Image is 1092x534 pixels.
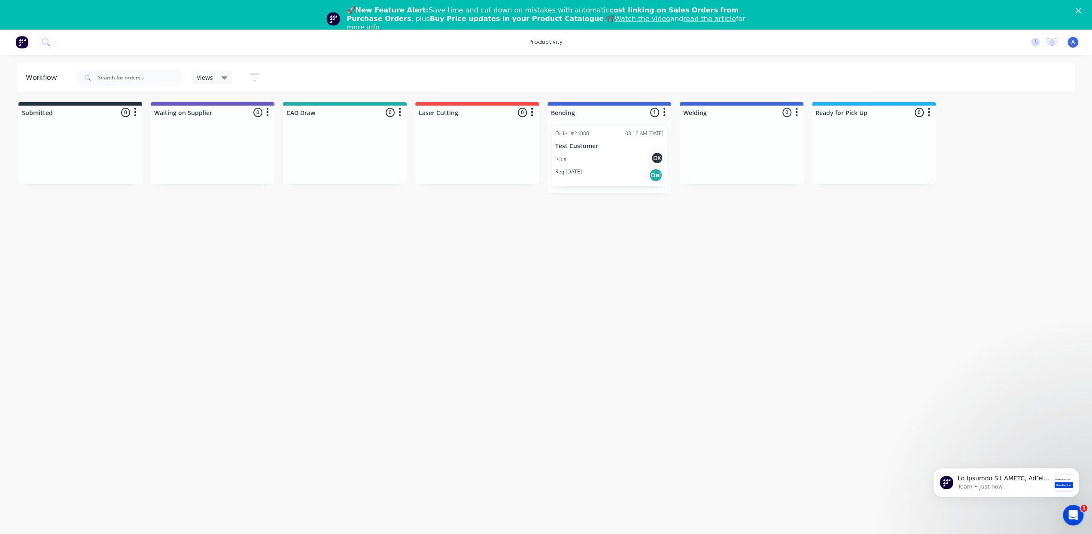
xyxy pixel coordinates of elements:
[683,15,736,23] a: read the article
[614,15,670,23] a: Watch the video
[356,6,429,14] b: New Feature Alert:
[37,24,129,517] span: Lo Ipsumdo Sit AMETC, Ad’el seddoe tem inci utlabore etdolor magnaaliq en admi veni quisnost exe ...
[347,6,752,32] div: 🚀 Save time and cut down on mistakes with automatic , plus .📽️ and for more info.
[651,152,663,164] div: DK
[649,168,663,182] div: Del
[15,36,28,49] img: Factory
[1076,8,1084,13] div: Close
[430,15,604,23] b: Buy Price updates in your Product Catalogue
[37,32,130,40] p: Message from Team, sent Just now
[326,12,340,26] img: Profile image for Team
[1071,38,1075,46] span: A
[347,6,739,23] b: cost linking on Sales Orders from Purchase Orders
[1080,505,1087,512] span: 1
[625,130,663,137] div: 08:16 AM [DATE]
[920,451,1092,511] iframe: Intercom notifications message
[26,73,61,83] div: Workflow
[552,126,667,186] div: Order #2400008:16 AM [DATE]Test CustomerPO #DKReq.[DATE]Del
[98,69,183,86] input: Search for orders...
[555,168,582,176] p: Req. [DATE]
[525,36,567,49] div: productivity
[197,73,213,82] span: Views
[555,143,663,150] p: Test Customer
[555,156,567,164] p: PO #
[555,130,589,137] div: Order #24000
[1063,505,1083,525] iframe: Intercom live chat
